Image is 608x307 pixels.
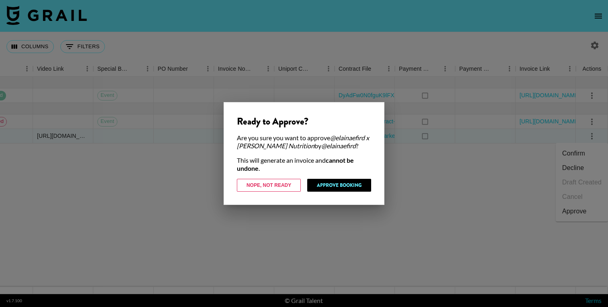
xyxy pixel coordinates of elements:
em: @elainaefird x [PERSON_NAME] Nutrition [237,134,369,149]
button: Nope, Not Ready [237,179,301,192]
div: Are you sure you want to approve by ? [237,134,371,150]
div: Ready to Approve? [237,115,371,127]
em: @ elainaefird [321,142,356,149]
button: Approve Booking [307,179,371,192]
strong: cannot be undone [237,156,354,172]
div: This will generate an invoice and . [237,156,371,172]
